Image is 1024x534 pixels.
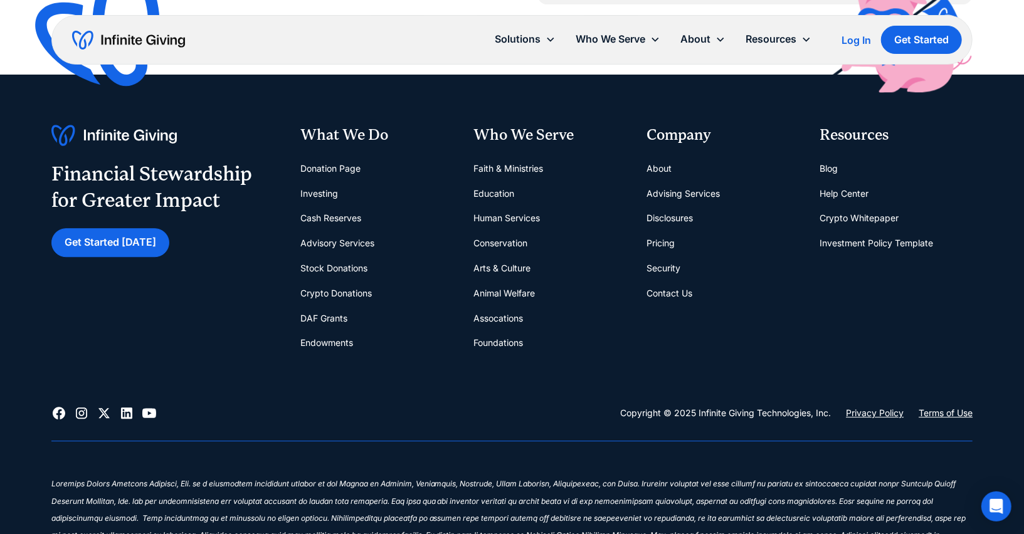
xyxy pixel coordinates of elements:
div: Who We Serve [576,31,645,48]
a: Disclosures [647,206,693,231]
div: About [680,31,710,48]
a: Crypto Donations [301,281,372,306]
div: Resources [746,31,796,48]
a: Donation Page [301,156,361,181]
div: Who We Serve [566,26,670,53]
a: Security [647,256,680,281]
a: Assocations [474,306,524,331]
a: Faith & Ministries [474,156,544,181]
div: Solutions [485,26,566,53]
a: Help Center [820,181,868,206]
a: Blog [820,156,838,181]
a: Human Services [474,206,541,231]
a: About [647,156,672,181]
div: What We Do [301,125,454,146]
a: Stock Donations [301,256,368,281]
a: Endowments [301,330,354,355]
a: Education [474,181,515,206]
a: Advising Services [647,181,720,206]
a: Privacy Policy [846,406,904,421]
a: home [72,30,185,50]
a: Conservation [474,231,528,256]
div: Open Intercom Messenger [981,491,1011,521]
a: Get Started [881,26,962,54]
div: About [670,26,736,53]
a: Arts & Culture [474,256,531,281]
a: Investment Policy Template [820,231,933,256]
a: Contact Us [647,281,692,306]
a: Log In [842,33,871,48]
a: Foundations [474,330,524,355]
a: Advisory Services [301,231,375,256]
a: Terms of Use [919,406,973,421]
div: Company [647,125,800,146]
div: Log In [842,35,871,45]
div: Resources [820,125,973,146]
a: Animal Welfare [474,281,536,306]
a: Crypto Whitepaper [820,206,899,231]
a: DAF Grants [301,306,348,331]
div: Financial Stewardship for Greater Impact [51,161,252,213]
div: Resources [736,26,821,53]
a: Get Started [DATE] [51,228,169,256]
div: ‍ ‍ ‍ [51,461,973,478]
div: Who We Serve [474,125,627,146]
div: Copyright © 2025 Infinite Giving Technologies, Inc. [620,406,831,421]
a: Investing [301,181,339,206]
a: Cash Reserves [301,206,362,231]
a: Pricing [647,231,675,256]
div: Solutions [495,31,541,48]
